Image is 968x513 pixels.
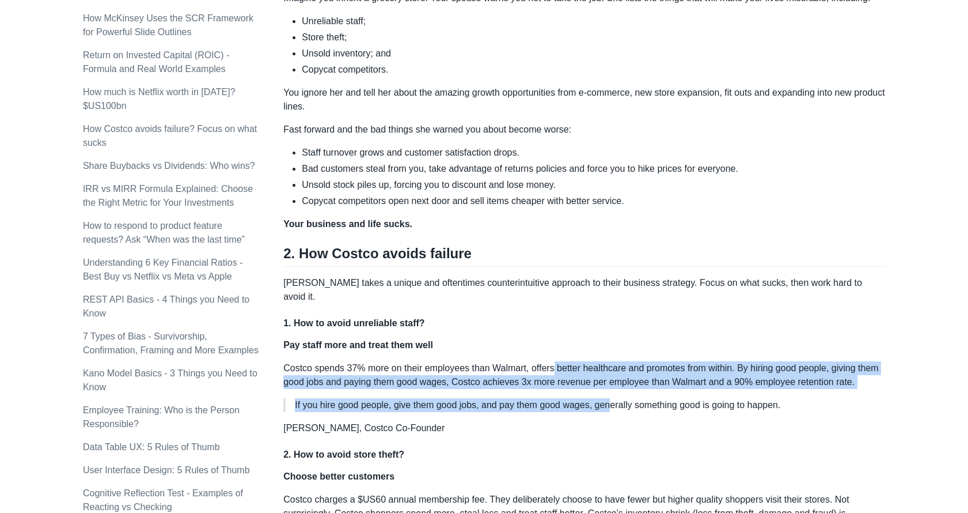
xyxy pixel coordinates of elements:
[283,471,394,481] strong: Choose better customers
[83,221,245,244] a: How to respond to product feature requests? Ask “When was the last time”
[83,184,253,208] a: IRR vs MIRR Formula Explained: Choose the Right Metric for Your Investments
[83,258,242,281] a: Understanding 6 Key Financial Ratios - Best Buy vs Netflix vs Meta vs Apple
[283,86,885,114] p: You ignore her and tell her about the amazing growth opportunities from e-commerce, new store exp...
[83,405,240,429] a: Employee Training: Who is the Person Responsible?
[302,31,885,44] li: Store theft;
[83,331,259,355] a: 7 Types of Bias - Survivorship, Confirmation, Framing and More Examples
[283,361,885,389] p: Costco spends 37% more on their employees than Walmart, offers better healthcare and promotes fro...
[283,449,885,461] h4: 2. How to avoid store theft?
[83,368,257,392] a: Kano Model Basics - 3 Things you Need to Know
[302,162,885,176] li: Bad customers steal from you, take advantage of returns policies and force you to hike prices for...
[283,421,885,435] p: [PERSON_NAME], Costco Co-Founder
[283,318,885,329] h4: 1. How to avoid unreliable staff?
[283,219,412,229] strong: Your business and life sucks.
[302,178,885,192] li: Unsold stock piles up, forcing you to discount and lose money.
[295,398,876,412] p: If you hire good people, give them good jobs, and pay them good wages, generally something good i...
[302,146,885,160] li: Staff turnover grows and customer satisfaction drops.
[83,50,229,74] a: Return on Invested Capital (ROIC) - Formula and Real World Examples
[83,87,236,111] a: How much is Netflix worth in [DATE]? $US100bn
[83,442,220,452] a: Data Table UX: 5 Rules of Thumb
[83,13,253,37] a: How McKinsey Uses the SCR Framework for Powerful Slide Outlines
[83,124,257,148] a: How Costco avoids failure? Focus on what sucks
[283,123,885,137] p: Fast forward and the bad things she warned you about become worse:
[283,340,433,350] strong: Pay staff more and treat them well
[283,276,885,304] p: [PERSON_NAME] takes a unique and oftentimes counterintuitive approach to their business strategy....
[302,47,885,61] li: Unsold inventory; and
[283,245,885,267] h2: 2. How Costco avoids failure
[83,161,255,171] a: Share Buybacks vs Dividends: Who wins?
[302,63,885,77] li: Copycat competitors.
[83,295,249,318] a: REST API Basics - 4 Things you Need to Know
[302,194,885,208] li: Copycat competitors open next door and sell items cheaper with better service.
[83,488,243,512] a: Cognitive Reflection Test - Examples of Reacting vs Checking
[302,14,885,28] li: Unreliable staff;
[83,465,250,475] a: User Interface Design: 5 Rules of Thumb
